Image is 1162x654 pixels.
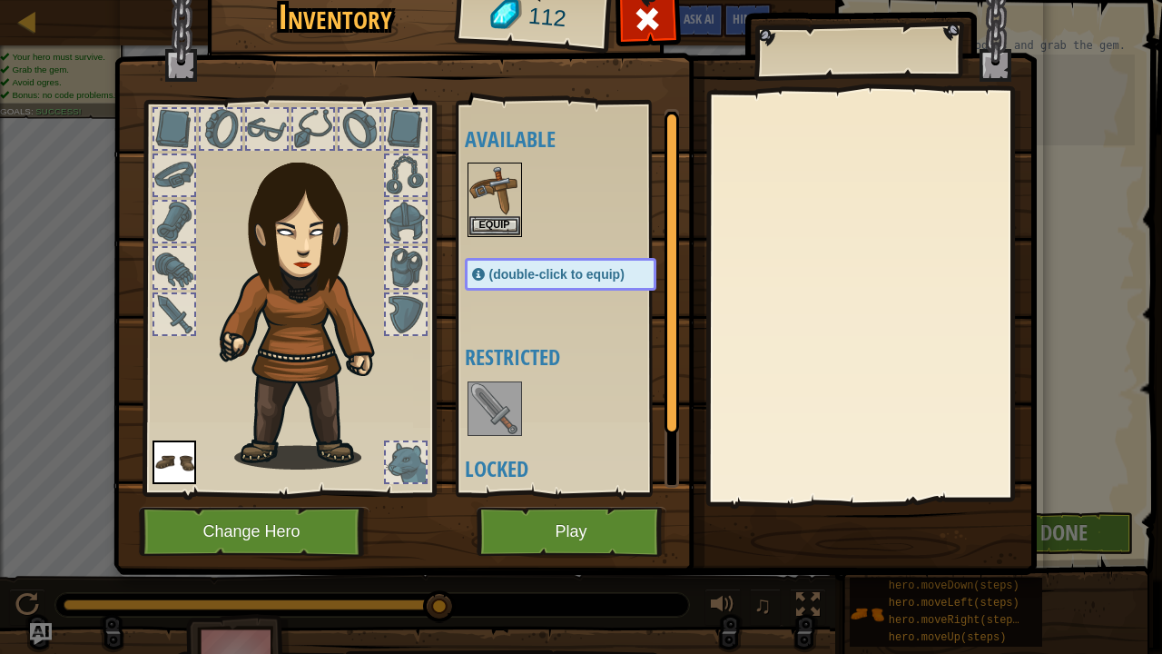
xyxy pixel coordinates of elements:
[469,164,520,215] img: portrait.png
[469,383,520,434] img: portrait.png
[212,135,407,470] img: guardian_hair.png
[139,507,369,557] button: Change Hero
[465,127,693,151] h4: Available
[469,216,520,235] button: Equip
[465,345,693,369] h4: Restricted
[477,507,666,557] button: Play
[153,441,196,484] img: portrait.png
[465,457,693,481] h4: Locked
[489,267,625,282] span: (double-click to equip)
